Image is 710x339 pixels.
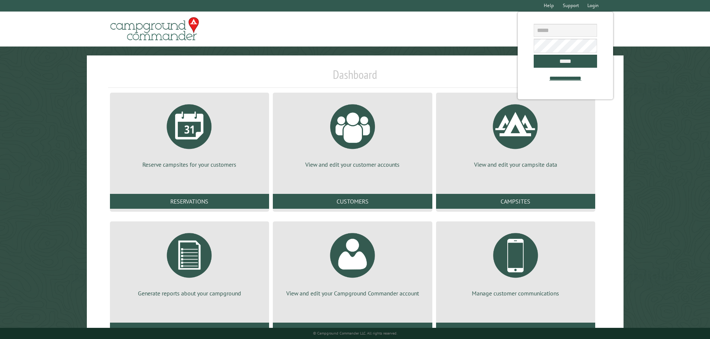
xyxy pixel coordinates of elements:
[445,160,586,169] p: View and edit your campsite data
[313,331,397,336] small: © Campground Commander LLC. All rights reserved.
[110,194,269,209] a: Reservations
[445,227,586,297] a: Manage customer communications
[273,194,432,209] a: Customers
[282,160,423,169] p: View and edit your customer accounts
[436,323,595,338] a: Communications
[282,99,423,169] a: View and edit your customer accounts
[282,227,423,297] a: View and edit your Campground Commander account
[445,289,586,297] p: Manage customer communications
[282,289,423,297] p: View and edit your Campground Commander account
[436,194,595,209] a: Campsites
[119,289,260,297] p: Generate reports about your campground
[108,15,201,44] img: Campground Commander
[110,323,269,338] a: Reports
[119,99,260,169] a: Reserve campsites for your customers
[119,160,260,169] p: Reserve campsites for your customers
[108,67,602,88] h1: Dashboard
[445,99,586,169] a: View and edit your campsite data
[119,227,260,297] a: Generate reports about your campground
[273,323,432,338] a: Account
